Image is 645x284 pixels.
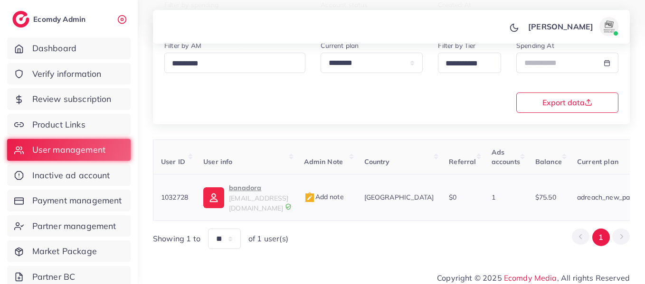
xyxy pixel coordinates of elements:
span: User management [32,144,105,156]
a: User management [7,139,131,161]
a: Review subscription [7,88,131,110]
span: Dashboard [32,42,76,55]
span: $0 [449,193,456,202]
div: Search for option [164,53,305,73]
span: User ID [161,157,185,166]
span: Product Links [32,119,85,131]
img: logo [12,11,29,27]
a: Market Package [7,240,131,262]
span: Admin Note [304,157,343,166]
img: avatar [599,17,618,36]
span: Copyright © 2025 [437,272,630,284]
span: Ads accounts [492,148,520,166]
span: Referral [449,157,476,166]
span: Showing 1 to [153,233,200,244]
a: Verify information [7,63,131,85]
a: Product Links [7,114,131,136]
span: User info [203,157,232,166]
img: ic-user-info.36bf1079.svg [203,187,224,208]
p: banadora [229,182,288,193]
button: Go to page 1 [592,229,610,246]
a: Dashboard [7,37,131,59]
a: logoEcomdy Admin [12,11,88,27]
span: Market Package [32,245,97,257]
span: $75.50 [535,193,556,202]
img: 9CAL8B2pu8EFxCJHYAAAAldEVYdGRhdGU6Y3JlYXRlADIwMjItMTItMDlUMDQ6NTg6MzkrMDA6MDBXSlgLAAAAJXRFWHRkYXR... [285,203,292,210]
span: [GEOGRAPHIC_DATA] [364,193,434,202]
button: Export data [516,92,618,113]
span: of 1 user(s) [248,233,288,244]
span: Add note [304,192,344,201]
span: [EMAIL_ADDRESS][DOMAIN_NAME] [229,194,288,212]
ul: Pagination [572,229,630,246]
span: Current plan [577,157,618,166]
input: Search for option [442,56,489,71]
p: [PERSON_NAME] [528,21,593,32]
span: Export data [542,99,592,106]
span: 1032728 [161,193,188,202]
a: Partner management [7,215,131,237]
span: Country [364,157,390,166]
input: Search for option [169,56,293,71]
span: Inactive ad account [32,169,110,182]
span: Partner BC [32,271,76,283]
span: Balance [535,157,562,166]
span: Partner management [32,220,116,232]
a: banadora[EMAIL_ADDRESS][DOMAIN_NAME] [203,182,288,213]
a: Payment management [7,190,131,211]
h2: Ecomdy Admin [33,15,88,24]
span: , All rights Reserved [557,272,630,284]
a: Inactive ad account [7,165,131,186]
span: Verify information [32,68,102,80]
span: 1 [492,193,495,202]
img: admin_note.cdd0b510.svg [304,192,315,203]
a: [PERSON_NAME]avatar [523,17,622,36]
span: Review subscription [32,93,112,105]
div: Search for option [438,53,501,73]
a: Ecomdy Media [504,273,557,283]
span: Payment management [32,194,122,207]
